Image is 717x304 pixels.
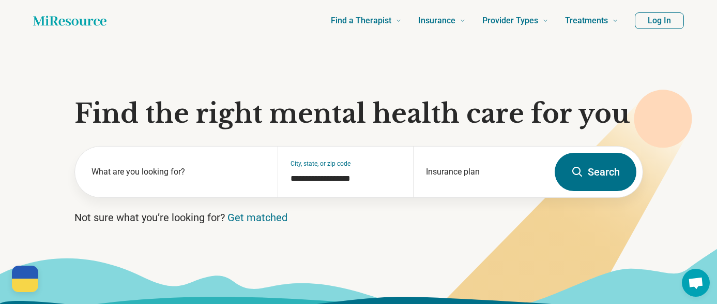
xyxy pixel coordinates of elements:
p: Not sure what you’re looking for? [74,210,643,225]
label: What are you looking for? [91,166,266,178]
span: Insurance [418,13,455,28]
a: Home page [33,10,106,31]
span: Treatments [565,13,608,28]
button: Search [555,153,636,191]
span: Find a Therapist [331,13,391,28]
button: Log In [635,12,684,29]
span: Provider Types [482,13,538,28]
a: Get matched [227,211,287,224]
a: Open chat [682,269,710,297]
h1: Find the right mental health care for you [74,98,643,129]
